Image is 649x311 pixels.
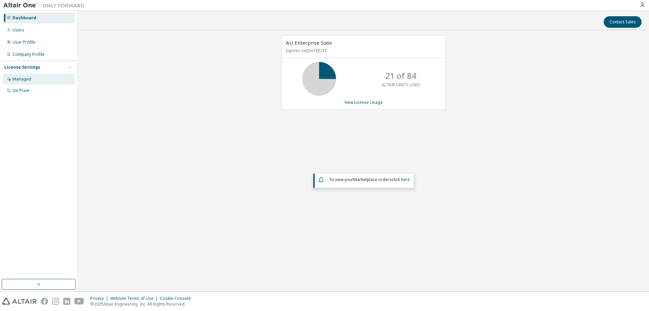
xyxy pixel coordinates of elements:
div: Users [13,27,24,33]
a: here [401,177,410,182]
div: Cookie Consent [160,296,195,301]
img: youtube.svg [74,298,84,305]
p: 21 of 84 [385,70,416,82]
button: Contact Sales [604,16,642,28]
span: AU Enterprise Suite [286,39,332,46]
div: License Settings [4,65,40,70]
img: altair_logo.svg [2,298,37,305]
p: Expires on [DATE] UTC [286,48,439,53]
p: ALTAIR UNITS USED [382,82,420,88]
div: Website Terms of Use [110,296,160,301]
div: Company Profile [13,52,45,57]
img: Altair One [3,2,88,9]
a: View License Usage [344,99,383,105]
div: Dashboard [13,15,36,21]
p: © 2025 Altair Engineering, Inc. All Rights Reserved. [90,301,195,307]
div: User Profile [13,40,35,45]
span: To view your click [329,177,410,182]
em: Marketplace orders [353,177,392,182]
img: instagram.svg [52,298,59,305]
img: facebook.svg [41,298,48,305]
img: linkedin.svg [63,298,70,305]
div: On Prem [13,88,29,93]
div: Managed [13,76,31,82]
div: Privacy [90,296,110,301]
